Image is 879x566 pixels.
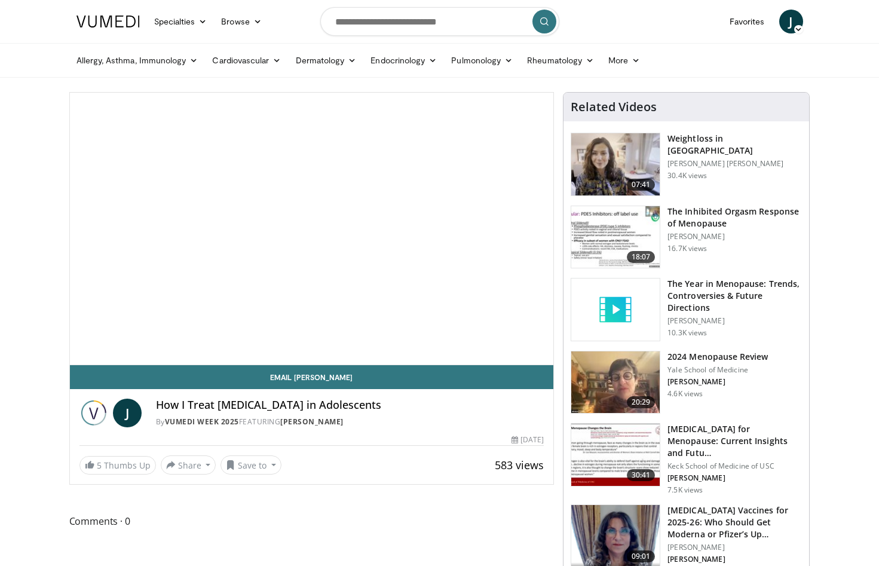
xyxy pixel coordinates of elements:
[667,473,802,483] p: [PERSON_NAME]
[571,206,660,268] img: 283c0f17-5e2d-42ba-a87c-168d447cdba4.150x105_q85_crop-smart_upscale.jpg
[667,159,802,169] p: [PERSON_NAME] [PERSON_NAME]
[571,351,660,414] img: 692f135d-47bd-4f7e-b54d-786d036e68d3.150x105_q85_crop-smart_upscale.jpg
[320,7,559,36] input: Search topics, interventions
[667,365,768,375] p: Yale School of Medicine
[571,424,660,486] img: 47271b8a-94f4-49c8-b914-2a3d3af03a9e.150x105_q85_crop-smart_upscale.jpg
[214,10,269,33] a: Browse
[79,456,156,475] a: 5 Thumbs Up
[147,10,215,33] a: Specialties
[165,417,239,427] a: Vumedi Week 2025
[520,48,601,72] a: Rheumatology
[627,251,656,263] span: 18:07
[667,504,802,540] h3: [MEDICAL_DATA] Vaccines for 2025-26: Who Should Get Moderna or Pfizer’s Up…
[667,485,703,495] p: 7.5K views
[627,179,656,191] span: 07:41
[156,417,544,427] div: By FEATURING
[667,171,707,180] p: 30.4K views
[69,48,206,72] a: Allergy, Asthma, Immunology
[571,206,802,269] a: 18:07 The Inhibited Orgasm Response of Menopause [PERSON_NAME] 16.7K views
[512,435,544,445] div: [DATE]
[571,423,802,495] a: 30:41 [MEDICAL_DATA] for Menopause: Current Insights and Futu… Keck School of Medicine of USC [PE...
[571,133,660,195] img: 9983fed1-7565-45be-8934-aef1103ce6e2.150x105_q85_crop-smart_upscale.jpg
[627,396,656,408] span: 20:29
[779,10,803,33] a: J
[571,100,657,114] h4: Related Videos
[627,469,656,481] span: 30:41
[113,399,142,427] a: J
[97,460,102,471] span: 5
[667,316,802,326] p: [PERSON_NAME]
[495,458,544,472] span: 583 views
[667,377,768,387] p: [PERSON_NAME]
[161,455,216,475] button: Share
[627,550,656,562] span: 09:01
[601,48,647,72] a: More
[220,455,281,475] button: Save to
[667,555,802,564] p: [PERSON_NAME]
[70,365,554,389] a: Email [PERSON_NAME]
[571,279,660,341] img: video_placeholder_short.svg
[667,244,707,253] p: 16.7K views
[667,423,802,459] h3: [MEDICAL_DATA] for Menopause: Current Insights and Futu…
[667,328,707,338] p: 10.3K views
[69,513,555,529] span: Comments 0
[667,232,802,241] p: [PERSON_NAME]
[70,93,554,365] video-js: Video Player
[667,278,802,314] h3: The Year in Menopause: Trends, Controversies & Future Directions
[289,48,364,72] a: Dermatology
[156,399,544,412] h4: How I Treat [MEDICAL_DATA] in Adolescents
[667,389,703,399] p: 4.6K views
[571,351,802,414] a: 20:29 2024 Menopause Review Yale School of Medicine [PERSON_NAME] 4.6K views
[363,48,444,72] a: Endocrinology
[667,206,802,230] h3: The Inhibited Orgasm Response of Menopause
[571,133,802,196] a: 07:41 Weightloss in [GEOGRAPHIC_DATA] [PERSON_NAME] [PERSON_NAME] 30.4K views
[444,48,520,72] a: Pulmonology
[205,48,288,72] a: Cardiovascular
[667,543,802,552] p: [PERSON_NAME]
[667,461,802,471] p: Keck School of Medicine of USC
[667,133,802,157] h3: Weightloss in [GEOGRAPHIC_DATA]
[79,399,108,427] img: Vumedi Week 2025
[667,351,768,363] h3: 2024 Menopause Review
[280,417,344,427] a: [PERSON_NAME]
[571,278,802,341] a: The Year in Menopause: Trends, Controversies & Future Directions [PERSON_NAME] 10.3K views
[76,16,140,27] img: VuMedi Logo
[722,10,772,33] a: Favorites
